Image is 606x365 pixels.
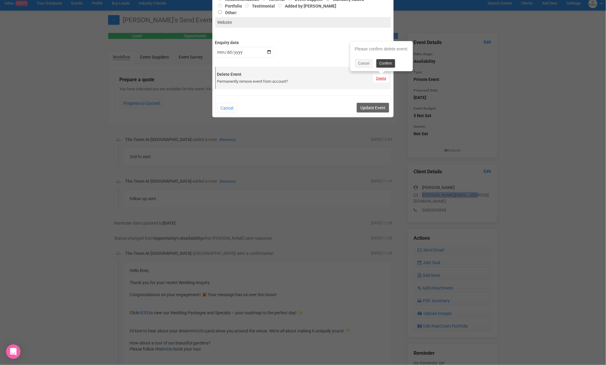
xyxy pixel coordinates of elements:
[376,59,395,68] a: Confirm
[275,4,336,8] label: Added by [PERSON_NAME]
[351,42,413,56] div: Please confirm delete event:
[217,71,389,77] label: Delete Event
[215,9,382,16] label: Other:
[215,37,274,46] label: Enquiry date
[373,74,389,83] a: Delete
[6,344,21,359] div: Open Intercom Messenger
[357,103,389,113] button: Update Event
[217,103,237,113] button: Cancel
[355,59,373,68] a: Cancel
[215,4,242,8] label: Portfolio
[217,79,389,85] div: Permanently remove event from account?
[242,4,275,8] label: Testimonial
